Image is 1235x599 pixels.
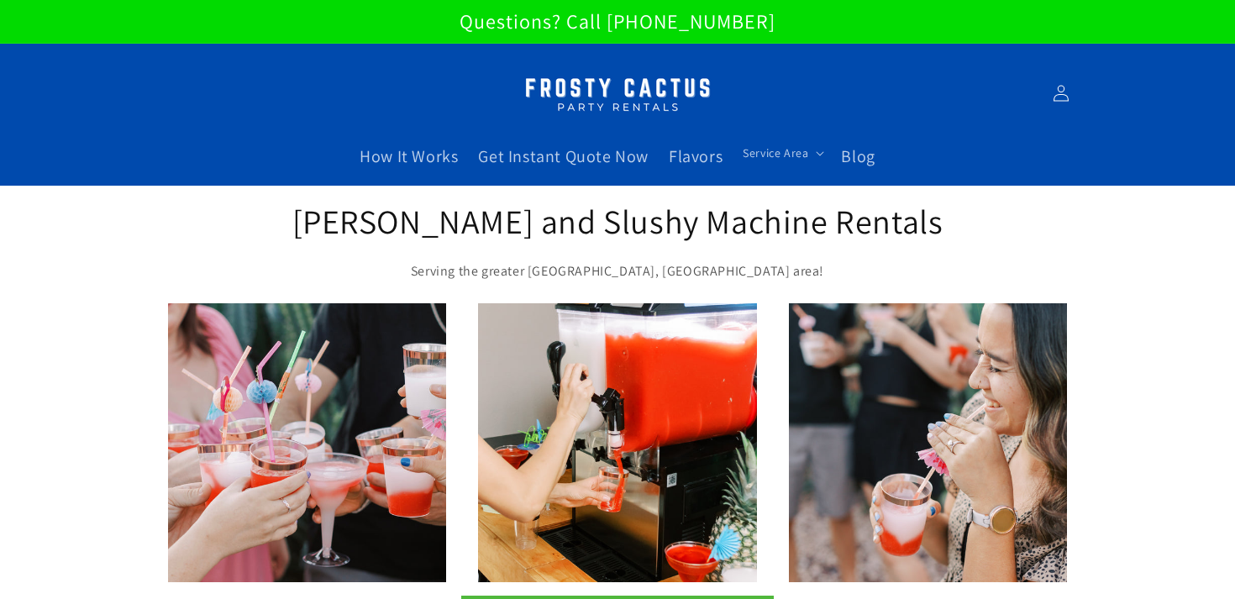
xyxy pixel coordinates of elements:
a: Blog [831,135,885,177]
a: Flavors [659,135,733,177]
a: How It Works [349,135,468,177]
span: Flavors [669,145,723,167]
a: Get Instant Quote Now [468,135,659,177]
img: Margarita Machine Rental in Scottsdale, Phoenix, Tempe, Chandler, Gilbert, Mesa and Maricopa [512,67,723,120]
summary: Service Area [733,135,831,171]
h2: [PERSON_NAME] and Slushy Machine Rentals [290,199,945,243]
span: Service Area [743,145,808,160]
span: Get Instant Quote Now [478,145,649,167]
span: Blog [841,145,875,167]
p: Serving the greater [GEOGRAPHIC_DATA], [GEOGRAPHIC_DATA] area! [290,260,945,284]
span: How It Works [360,145,458,167]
